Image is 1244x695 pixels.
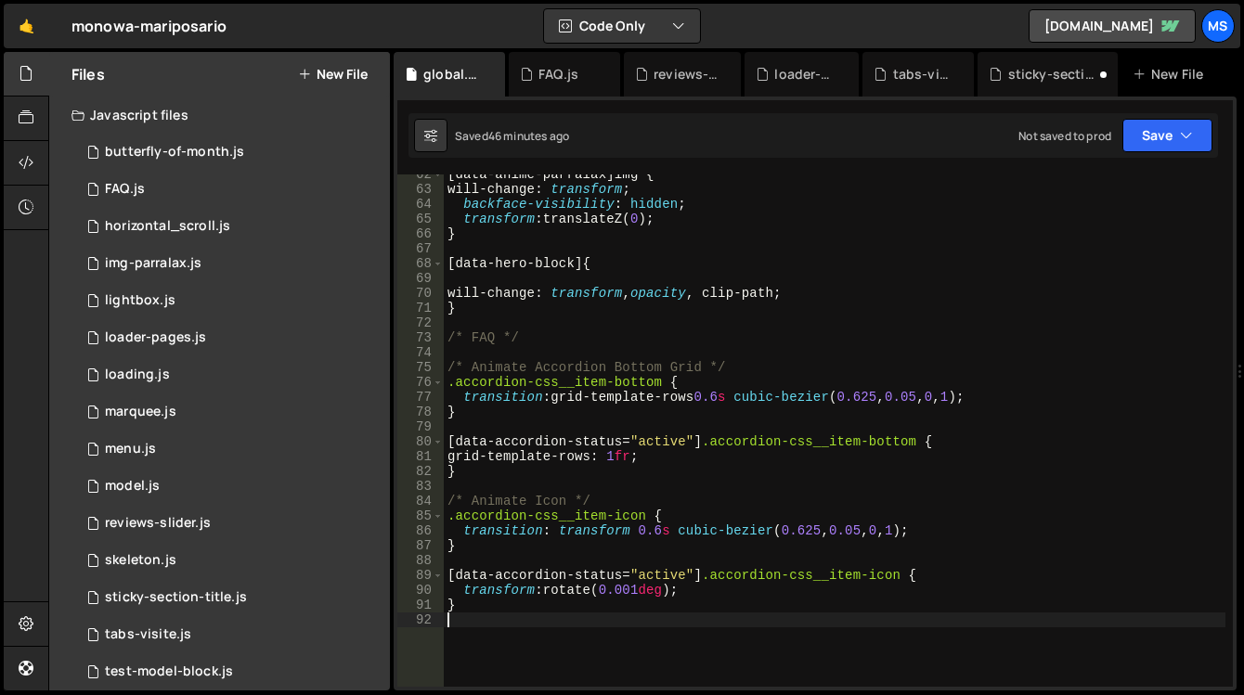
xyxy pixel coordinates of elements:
[71,64,105,84] h2: Files
[71,208,390,245] div: 16967/46535.js
[71,171,390,208] div: FAQ.js
[397,494,444,508] div: 84
[423,65,483,84] div: global.css
[397,301,444,315] div: 71
[397,583,444,598] div: 90
[397,212,444,226] div: 65
[71,505,390,542] div: 16967/46536.js
[105,441,156,457] div: menu.js
[1122,119,1212,152] button: Save
[105,329,206,346] div: loader-pages.js
[544,9,700,43] button: Code Only
[71,245,390,282] div: 16967/47342.js
[71,356,390,393] div: 16967/46876.js
[71,319,390,356] div: loader-pages.js
[71,542,390,579] div: 16967/46878.js
[71,393,390,431] div: 16967/46534.js
[105,144,244,161] div: butterfly-of-month.js
[893,65,952,84] div: tabs-visite.js
[397,375,444,390] div: 76
[105,663,233,680] div: test-model-block.js
[774,65,836,84] div: loader-pages.js
[105,181,145,198] div: FAQ.js
[397,271,444,286] div: 69
[538,65,578,84] div: FAQ.js
[4,4,49,48] a: 🤙
[397,182,444,197] div: 63
[397,553,444,568] div: 88
[397,612,444,627] div: 92
[105,404,176,420] div: marquee.js
[397,598,444,612] div: 91
[71,653,390,690] div: 16967/47531.js
[397,479,444,494] div: 83
[397,449,444,464] div: 81
[397,464,444,479] div: 82
[397,315,444,330] div: 72
[397,538,444,553] div: 87
[71,15,227,37] div: monowa-mariposario
[397,197,444,212] div: 64
[105,218,230,235] div: horizontal_scroll.js
[105,292,175,309] div: lightbox.js
[397,256,444,271] div: 68
[71,431,390,468] div: 16967/46877.js
[1008,65,1095,84] div: sticky-section-title.js
[397,434,444,449] div: 80
[49,97,390,134] div: Javascript files
[1018,128,1111,144] div: Not saved to prod
[397,167,444,182] div: 62
[397,360,444,375] div: 75
[397,226,444,241] div: 66
[105,255,201,272] div: img-parralax.js
[397,405,444,419] div: 78
[71,134,390,171] div: 16967/46875.js
[105,515,211,532] div: reviews-slider.js
[105,626,191,643] div: tabs-visite.js
[71,616,390,653] div: 16967/47718.js
[105,367,170,383] div: loading.js
[397,390,444,405] div: 77
[298,67,368,82] button: New File
[397,419,444,434] div: 79
[488,128,569,144] div: 46 minutes ago
[105,589,247,606] div: sticky-section-title.js
[105,552,176,569] div: skeleton.js
[71,282,390,319] div: 16967/47307.js
[455,128,569,144] div: Saved
[397,345,444,360] div: 74
[397,523,444,538] div: 86
[397,568,444,583] div: 89
[71,468,390,505] div: 16967/46905.js
[105,478,160,495] div: model.js
[397,508,444,523] div: 85
[1029,9,1196,43] a: [DOMAIN_NAME]
[71,579,390,616] div: sticky-section-title.js
[397,241,444,256] div: 67
[1201,9,1235,43] a: ms
[1133,65,1211,84] div: New File
[397,330,444,345] div: 73
[397,286,444,301] div: 70
[654,65,719,84] div: reviews-slider.js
